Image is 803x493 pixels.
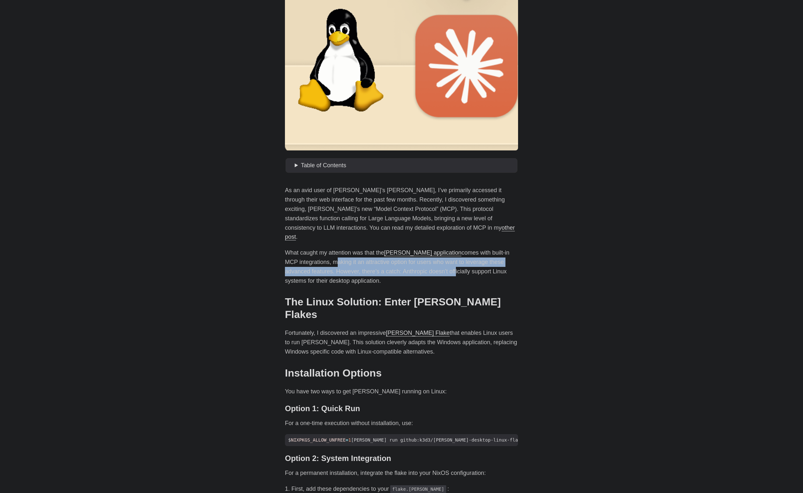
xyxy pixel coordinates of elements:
[285,367,518,379] h2: Installation Options
[285,468,518,478] p: For a permanent installation, integrate the flake into your NixOS configuration:
[285,248,518,285] p: What caught my attention was that the comes with built-in MCP integrations, making it an attracti...
[390,485,446,493] code: flake.[PERSON_NAME]
[285,454,518,463] h3: Option 2: System Integration
[285,296,518,321] h2: The Linux Solution: Enter [PERSON_NAME] Flakes
[301,162,346,169] span: Table of Contents
[348,437,351,443] span: 1
[295,161,515,170] summary: Table of Contents
[285,328,518,356] p: Fortunately, I discovered an impressive that enables Linux users to run [PERSON_NAME]. This solut...
[285,419,518,428] p: For a one-time execution without installation, use:
[285,387,518,396] p: You have two ways to get [PERSON_NAME] running on Linux:
[345,437,348,443] span: =
[285,404,518,413] h3: Option 1: Quick Run
[285,437,551,444] span: $ [PERSON_NAME] run github:k3d3/[PERSON_NAME]-desktop-linux-flake --impure
[285,186,518,242] p: As an avid user of [PERSON_NAME]’s [PERSON_NAME], I’ve primarily accessed it through their web in...
[386,330,450,336] a: [PERSON_NAME] Flake
[384,249,461,256] a: [PERSON_NAME] application
[291,437,345,443] span: NIXPKGS_ALLOW_UNFREE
